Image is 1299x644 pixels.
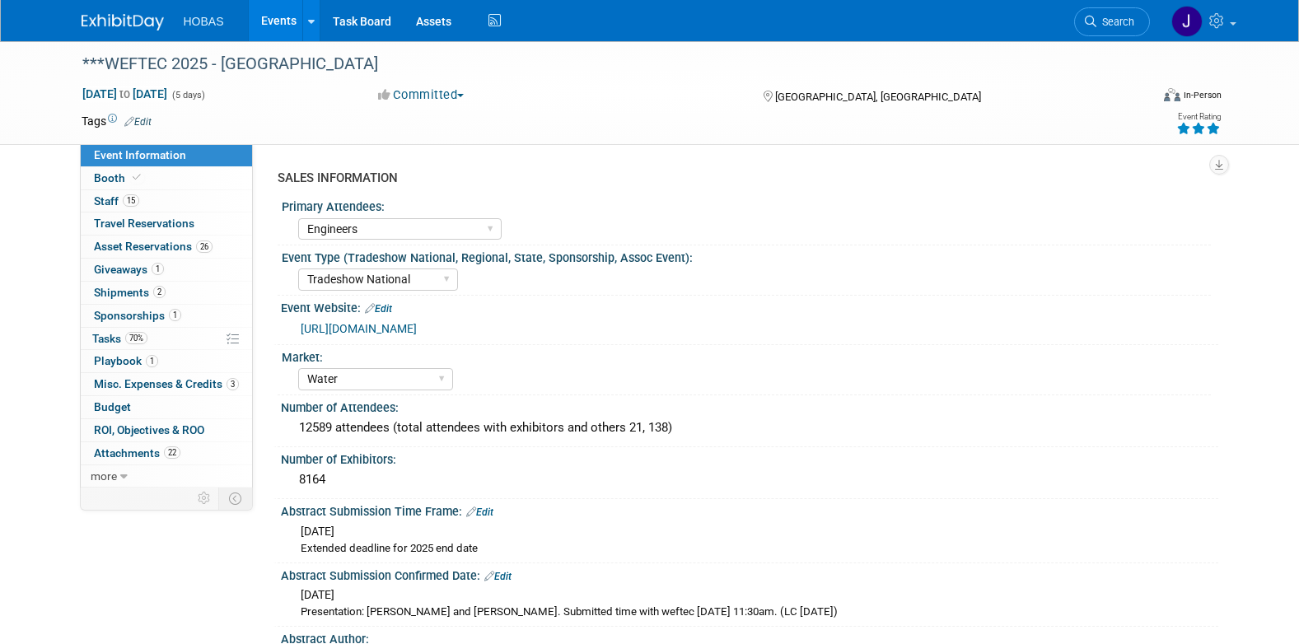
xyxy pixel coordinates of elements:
[81,236,252,258] a: Asset Reservations26
[81,350,252,372] a: Playbook1
[282,345,1211,366] div: Market:
[94,354,158,367] span: Playbook
[92,332,147,345] span: Tasks
[94,423,204,436] span: ROI, Objectives & ROO
[278,170,1206,187] div: SALES INFORMATION
[484,571,512,582] a: Edit
[775,91,981,103] span: [GEOGRAPHIC_DATA], [GEOGRAPHIC_DATA]
[94,400,131,413] span: Budget
[282,245,1211,266] div: Event Type (Tradeshow National, Regional, State, Sponsorship, Assoc Event):
[184,15,224,28] span: HOBAS
[81,282,252,304] a: Shipments2
[281,395,1218,416] div: Number of Attendees:
[94,377,239,390] span: Misc. Expenses & Credits
[301,322,417,335] a: [URL][DOMAIN_NAME]
[81,190,252,212] a: Staff15
[301,604,1206,620] div: Presentation: [PERSON_NAME] and [PERSON_NAME]. Submitted time with weftec [DATE] 11:30am. (LC [DA...
[81,259,252,281] a: Giveaways1
[301,541,1206,557] div: Extended deadline for 2025 end date
[218,488,252,509] td: Toggle Event Tabs
[1096,16,1134,28] span: Search
[1164,88,1180,101] img: Format-Inperson.png
[281,447,1218,468] div: Number of Exhibitors:
[94,286,166,299] span: Shipments
[94,171,144,184] span: Booth
[190,488,219,509] td: Personalize Event Tab Strip
[133,173,141,182] i: Booth reservation complete
[293,467,1206,492] div: 8164
[82,14,164,30] img: ExhibitDay
[81,167,252,189] a: Booth
[227,378,239,390] span: 3
[81,396,252,418] a: Budget
[125,332,147,344] span: 70%
[164,446,180,459] span: 22
[301,588,334,601] span: [DATE]
[1074,7,1150,36] a: Search
[372,86,470,104] button: Committed
[82,113,152,129] td: Tags
[81,144,252,166] a: Event Information
[281,499,1218,520] div: Abstract Submission Time Frame:
[94,217,194,230] span: Travel Reservations
[466,506,493,518] a: Edit
[171,90,205,100] span: (5 days)
[282,194,1211,215] div: Primary Attendees:
[81,212,252,235] a: Travel Reservations
[169,309,181,321] span: 1
[153,286,166,298] span: 2
[1176,113,1221,121] div: Event Rating
[81,328,252,350] a: Tasks70%
[365,303,392,315] a: Edit
[81,419,252,441] a: ROI, Objectives & ROO
[94,263,164,276] span: Giveaways
[196,240,213,253] span: 26
[81,373,252,395] a: Misc. Expenses & Credits3
[1183,89,1222,101] div: In-Person
[117,87,133,100] span: to
[124,116,152,128] a: Edit
[1053,86,1222,110] div: Event Format
[81,442,252,464] a: Attachments22
[81,305,252,327] a: Sponsorships1
[123,194,139,207] span: 15
[1171,6,1203,37] img: JD Demore
[146,355,158,367] span: 1
[301,525,334,538] span: [DATE]
[281,563,1218,585] div: Abstract Submission Confirmed Date:
[94,240,213,253] span: Asset Reservations
[91,469,117,483] span: more
[94,194,139,208] span: Staff
[152,263,164,275] span: 1
[77,49,1125,79] div: ***WEFTEC 2025 - [GEOGRAPHIC_DATA]
[293,415,1206,441] div: 12589 attendees (total attendees with exhibitors and others 21, 138)
[94,148,186,161] span: Event Information
[94,309,181,322] span: Sponsorships
[94,446,180,460] span: Attachments
[281,296,1218,317] div: Event Website:
[81,465,252,488] a: more
[82,86,168,101] span: [DATE] [DATE]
